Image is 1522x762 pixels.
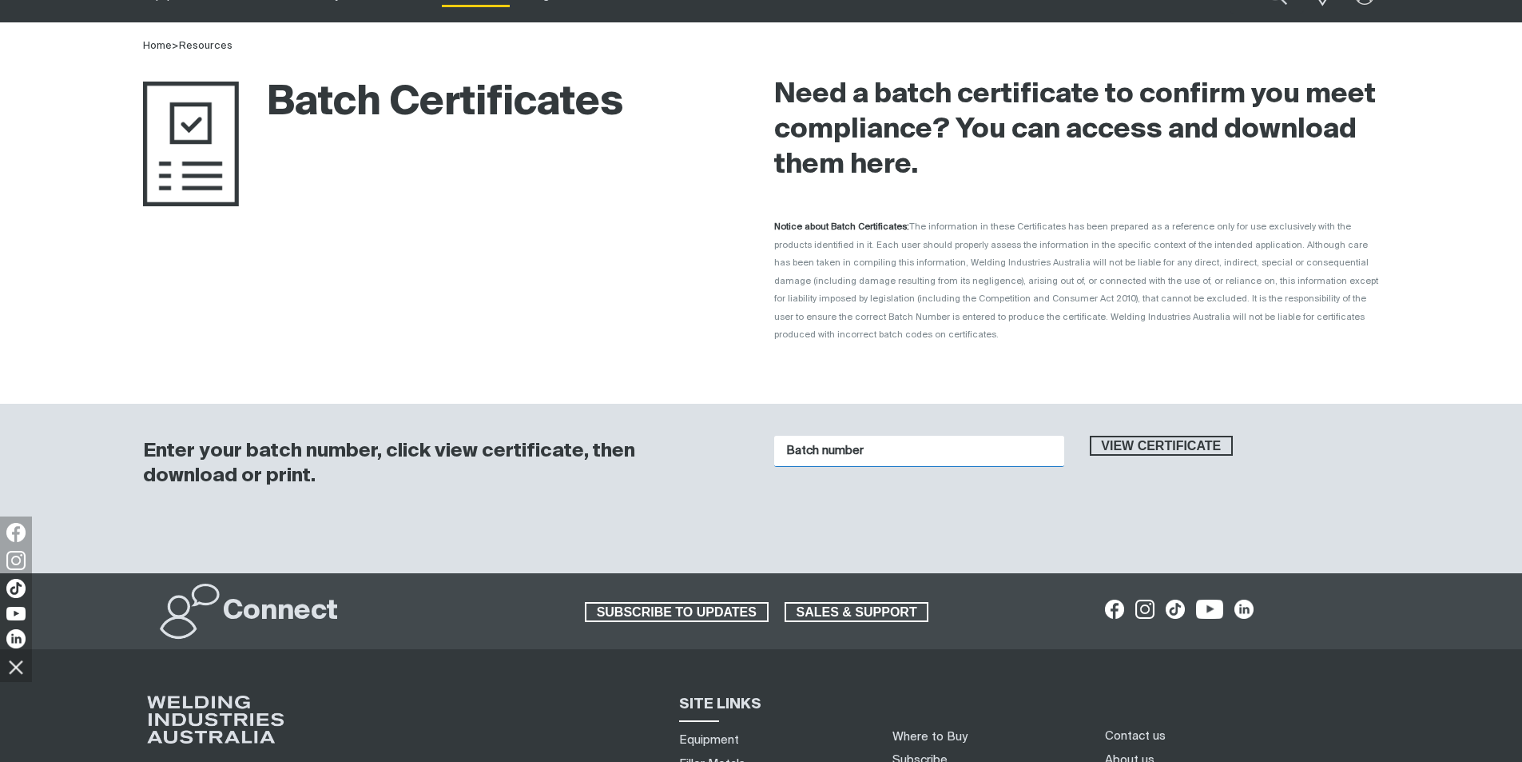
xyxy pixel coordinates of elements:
h2: Need a batch certificate to confirm you meet compliance? You can access and download them here. [774,78,1380,183]
span: SUBSCRIBE TO UPDATES [586,602,767,623]
h2: Connect [223,594,338,629]
img: Instagram [6,551,26,570]
a: Where to Buy [892,731,968,743]
a: Home [143,41,172,51]
a: SUBSCRIBE TO UPDATES [585,602,769,623]
span: SALES & SUPPORT [786,602,928,623]
h1: Batch Certificates [143,78,623,130]
img: hide socials [2,653,30,680]
a: Contact us [1105,728,1166,744]
a: Resources [179,41,232,51]
h3: Enter your batch number, click view certificate, then download or print. [143,439,733,489]
img: LinkedIn [6,629,26,648]
strong: Notice about Batch Certificates: [774,222,909,231]
img: Facebook [6,523,26,542]
span: > [172,41,179,51]
a: Equipment [679,732,739,748]
a: SALES & SUPPORT [785,602,929,623]
span: View certificate [1091,436,1232,457]
button: View certificate [1090,436,1234,457]
img: TikTok [6,579,26,598]
span: SITE LINKS [679,697,761,712]
img: YouTube [6,607,26,620]
span: The information in these Certificates has been prepared as a reference only for use exclusively w... [774,222,1378,339]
